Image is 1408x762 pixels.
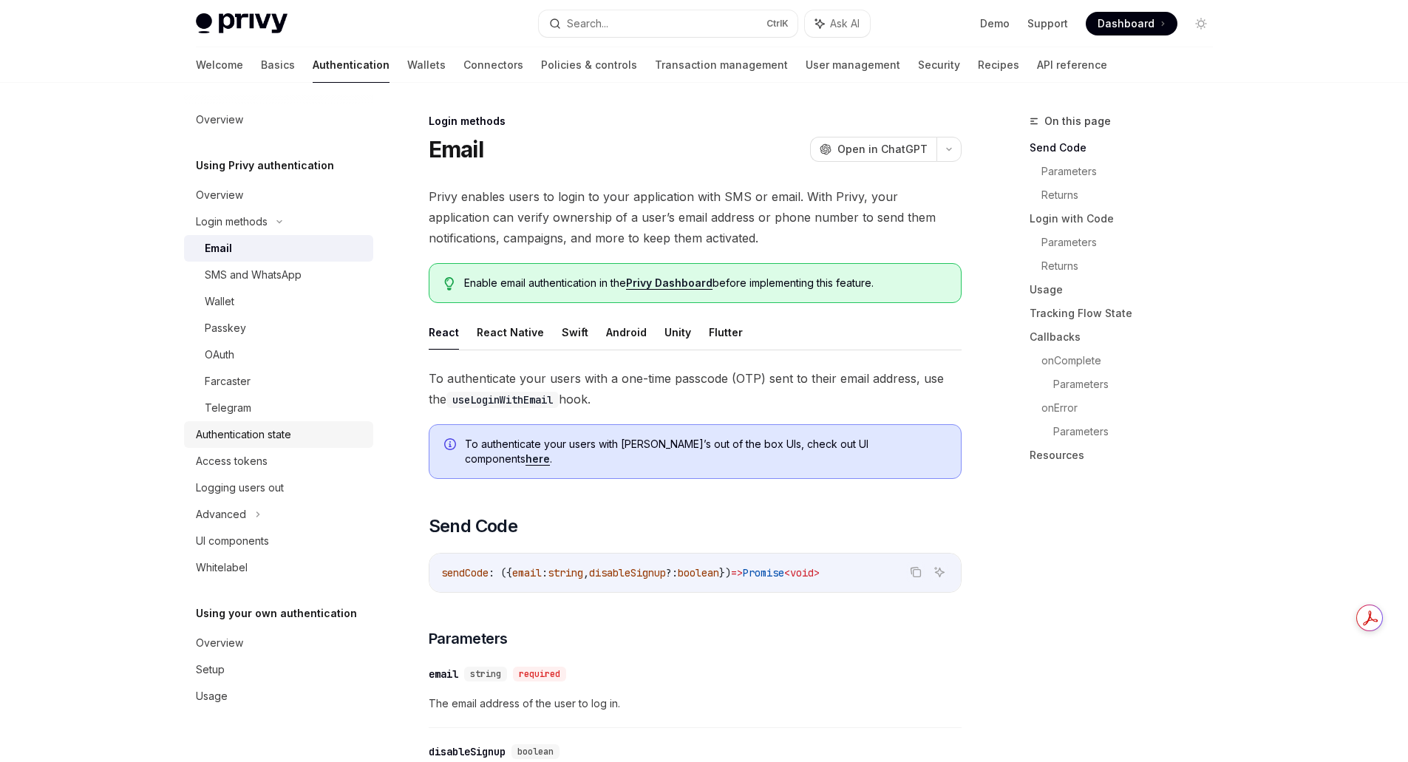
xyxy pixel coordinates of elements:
a: onError [1041,396,1225,420]
a: Tracking Flow State [1030,302,1225,325]
span: , [583,566,589,579]
div: Login methods [429,114,962,129]
div: OAuth [205,346,234,364]
span: string [470,668,501,680]
a: Welcome [196,47,243,83]
span: : [542,566,548,579]
a: Wallet [184,288,373,315]
div: Usage [196,687,228,705]
a: Passkey [184,315,373,341]
a: Parameters [1053,373,1225,396]
a: Returns [1041,254,1225,278]
svg: Info [444,438,459,453]
span: boolean [678,566,719,579]
a: OAuth [184,341,373,368]
a: Resources [1030,443,1225,467]
a: Whitelabel [184,554,373,581]
a: Overview [184,106,373,133]
a: Callbacks [1030,325,1225,349]
div: UI components [196,532,269,550]
span: Promise [743,566,784,579]
a: Recipes [978,47,1019,83]
div: Overview [196,111,243,129]
svg: Tip [444,277,455,290]
a: Email [184,235,373,262]
span: string [548,566,583,579]
span: To authenticate your users with a one-time passcode (OTP) sent to their email address, use the hook. [429,368,962,409]
div: Setup [196,661,225,678]
span: Dashboard [1098,16,1154,31]
a: Usage [1030,278,1225,302]
span: }) [719,566,731,579]
a: Basics [261,47,295,83]
span: Send Code [429,514,518,538]
span: Privy enables users to login to your application with SMS or email. With Privy, your application ... [429,186,962,248]
button: React [429,315,459,350]
code: useLoginWithEmail [446,392,559,408]
a: Returns [1041,183,1225,207]
a: Demo [980,16,1010,31]
div: disableSignup [429,744,506,759]
a: Connectors [463,47,523,83]
span: : ({ [489,566,512,579]
img: light logo [196,13,288,34]
span: sendCode [441,566,489,579]
a: here [526,452,550,466]
div: Overview [196,634,243,652]
button: React Native [477,315,544,350]
a: API reference [1037,47,1107,83]
span: disableSignup [589,566,666,579]
a: Dashboard [1086,12,1177,35]
div: Logging users out [196,479,284,497]
span: boolean [517,746,554,758]
a: User management [806,47,900,83]
div: Authentication state [196,426,291,443]
a: Security [918,47,960,83]
button: Unity [664,315,691,350]
div: required [513,667,566,681]
a: SMS and WhatsApp [184,262,373,288]
a: Parameters [1053,420,1225,443]
a: Authentication [313,47,390,83]
div: Farcaster [205,373,251,390]
div: Overview [196,186,243,204]
a: Support [1027,16,1068,31]
div: email [429,667,458,681]
div: Advanced [196,506,246,523]
a: Logging users out [184,474,373,501]
div: SMS and WhatsApp [205,266,302,284]
span: The email address of the user to log in. [429,695,962,712]
span: Enable email authentication in the before implementing this feature. [464,276,945,290]
div: Access tokens [196,452,268,470]
a: Transaction management [655,47,788,83]
a: Authentication state [184,421,373,448]
button: Ask AI [805,10,870,37]
a: Setup [184,656,373,683]
span: void [790,566,814,579]
div: Whitelabel [196,559,248,576]
a: Send Code [1030,136,1225,160]
a: Access tokens [184,448,373,474]
a: Overview [184,630,373,656]
h1: Email [429,136,483,163]
span: To authenticate your users with [PERSON_NAME]’s out of the box UIs, check out UI components . [465,437,946,466]
span: Open in ChatGPT [837,142,928,157]
div: Wallet [205,293,234,310]
a: Usage [184,683,373,710]
button: Android [606,315,647,350]
span: Ask AI [830,16,860,31]
a: Login with Code [1030,207,1225,231]
a: Wallets [407,47,446,83]
a: Parameters [1041,231,1225,254]
div: Email [205,239,232,257]
button: Copy the contents from the code block [906,562,925,582]
button: Swift [562,315,588,350]
button: Flutter [709,315,743,350]
span: < [784,566,790,579]
span: email [512,566,542,579]
div: Search... [567,15,608,33]
a: UI components [184,528,373,554]
span: > [814,566,820,579]
button: Toggle dark mode [1189,12,1213,35]
a: Privy Dashboard [626,276,712,290]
